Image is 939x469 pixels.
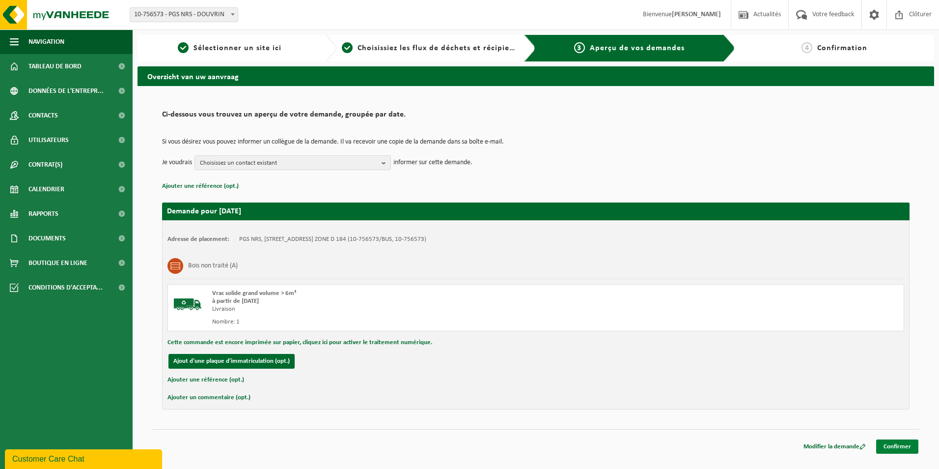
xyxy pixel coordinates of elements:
span: Données de l'entrepr... [28,79,104,103]
p: informer sur cette demande. [393,155,472,170]
span: 1 [178,42,189,53]
button: Ajouter une référence (opt.) [162,180,239,193]
button: Cette commande est encore imprimée sur papier, cliquez ici pour activer le traitement numérique. [167,336,432,349]
button: Ajout d'une plaque d'immatriculation (opt.) [168,354,295,369]
span: 4 [801,42,812,53]
strong: Demande pour [DATE] [167,207,241,215]
td: PGS NRS, [STREET_ADDRESS] ZONE D 184 (10-756573/BUS, 10-756573) [239,235,426,243]
span: Rapports [28,202,58,226]
span: Aperçu de vos demandes [590,44,685,52]
img: BL-SO-LV.png [173,290,202,319]
span: Navigation [28,29,64,54]
iframe: chat widget [5,447,164,469]
span: Tableau de bord [28,54,82,79]
div: Livraison [212,305,575,313]
span: 3 [574,42,585,53]
span: 10-756573 - PGS NRS - DOUVRIN [130,7,238,22]
span: 10-756573 - PGS NRS - DOUVRIN [130,8,238,22]
span: Sélectionner un site ici [193,44,281,52]
h2: Ci-dessous vous trouvez un aperçu de votre demande, groupée par date. [162,111,910,124]
button: Choisissez un contact existant [194,155,391,170]
button: Ajouter un commentaire (opt.) [167,391,250,404]
strong: à partir de [DATE] [212,298,259,304]
p: Je voudrais [162,155,192,170]
h2: Overzicht van uw aanvraag [138,66,934,86]
span: Contacts [28,103,58,128]
a: 2Choisissiez les flux de déchets et récipients [342,42,517,54]
button: Ajouter une référence (opt.) [167,374,244,386]
a: Modifier la demande [796,440,873,454]
span: Calendrier [28,177,64,202]
span: Choisissez un contact existant [200,156,378,171]
span: Vrac solide grand volume > 6m³ [212,290,296,296]
span: Documents [28,226,66,251]
span: Boutique en ligne [28,251,87,275]
a: 1Sélectionner un site ici [142,42,317,54]
p: Si vous désirez vous pouvez informer un collègue de la demande. Il va recevoir une copie de la de... [162,139,910,146]
strong: Adresse de placement: [167,236,229,242]
span: Confirmation [817,44,867,52]
div: Nombre: 1 [212,318,575,326]
h3: Bois non traité (A) [188,258,238,274]
span: Utilisateurs [28,128,69,152]
span: 2 [342,42,353,53]
span: Choisissiez les flux de déchets et récipients [358,44,521,52]
a: Confirmer [876,440,918,454]
span: Contrat(s) [28,152,62,177]
strong: [PERSON_NAME] [672,11,721,18]
span: Conditions d'accepta... [28,275,103,300]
